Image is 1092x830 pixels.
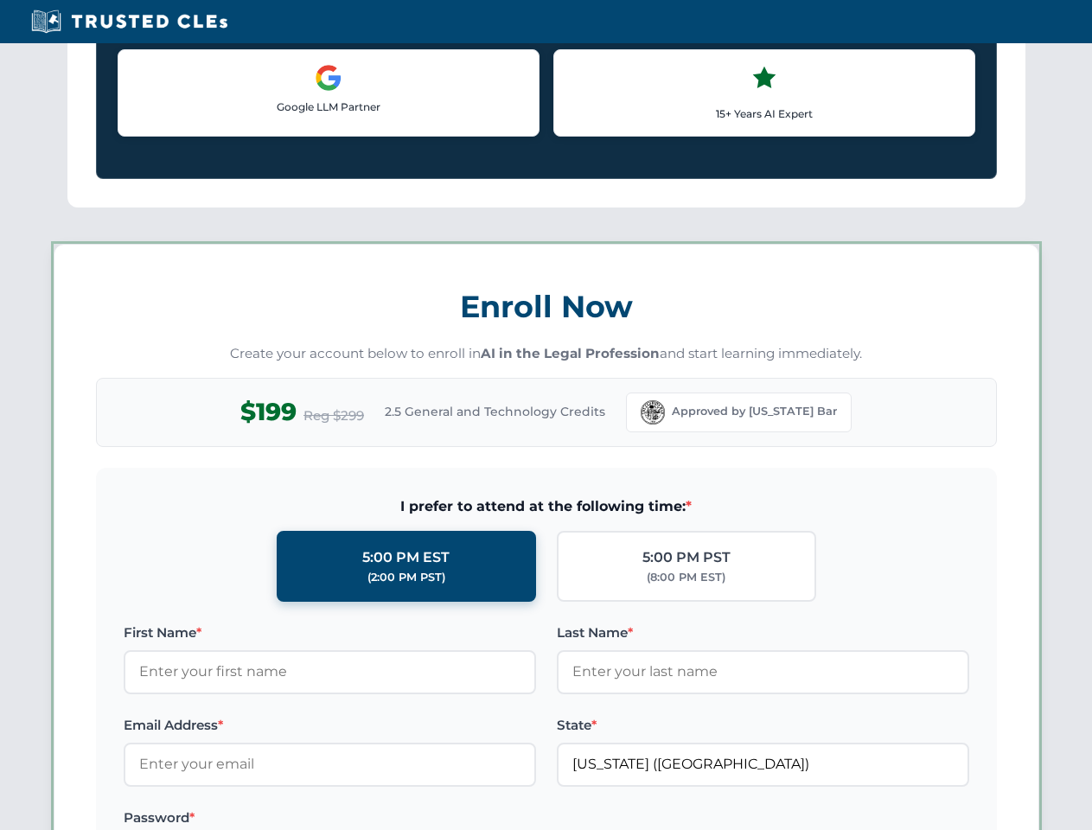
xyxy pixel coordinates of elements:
img: Google [315,64,342,92]
input: Enter your last name [557,650,969,693]
div: 5:00 PM PST [642,546,731,569]
h3: Enroll Now [96,279,997,334]
strong: AI in the Legal Profession [481,345,660,361]
span: Reg $299 [303,405,364,426]
img: Trusted CLEs [26,9,233,35]
p: Google LLM Partner [132,99,525,115]
input: Enter your first name [124,650,536,693]
div: (2:00 PM PST) [367,569,445,586]
label: Last Name [557,622,969,643]
label: Email Address [124,715,536,736]
p: Create your account below to enroll in and start learning immediately. [96,344,997,364]
label: First Name [124,622,536,643]
span: $199 [240,393,297,431]
span: I prefer to attend at the following time: [124,495,969,518]
span: Approved by [US_STATE] Bar [672,403,837,420]
input: Enter your email [124,743,536,786]
img: Florida Bar [641,400,665,425]
div: 5:00 PM EST [362,546,450,569]
span: 2.5 General and Technology Credits [385,402,605,421]
input: Florida (FL) [557,743,969,786]
p: 15+ Years AI Expert [568,105,961,122]
label: State [557,715,969,736]
div: (8:00 PM EST) [647,569,725,586]
label: Password [124,808,536,828]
